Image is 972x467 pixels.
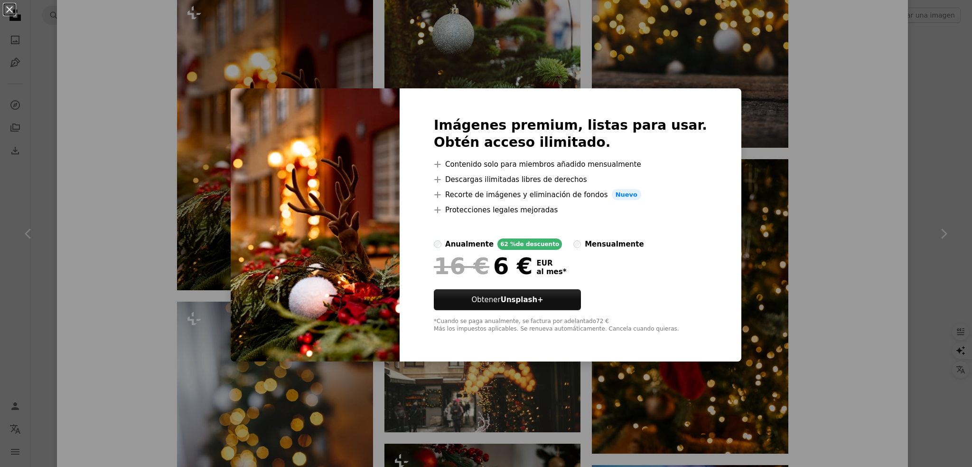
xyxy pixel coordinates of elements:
[434,204,707,216] li: Protecciones legales mejoradas
[434,254,489,278] span: 16 €
[445,238,494,250] div: anualmente
[434,289,581,310] button: ObtenerUnsplash+
[536,267,566,276] span: al mes *
[573,240,581,248] input: mensualmente
[612,189,641,200] span: Nuevo
[434,318,707,333] div: *Cuando se paga anualmente, se factura por adelantado 72 € Más los impuestos aplicables. Se renue...
[497,238,562,250] div: 62 % de descuento
[434,159,707,170] li: Contenido solo para miembros añadido mensualmente
[231,88,400,362] img: premium_photo-1734132138198-285608c52ead
[434,174,707,185] li: Descargas ilimitadas libres de derechos
[434,240,441,248] input: anualmente62 %de descuento
[536,259,566,267] span: EUR
[585,238,644,250] div: mensualmente
[434,189,707,200] li: Recorte de imágenes y eliminación de fondos
[434,254,533,278] div: 6 €
[434,117,707,151] h2: Imágenes premium, listas para usar. Obtén acceso ilimitado.
[501,295,543,304] strong: Unsplash+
